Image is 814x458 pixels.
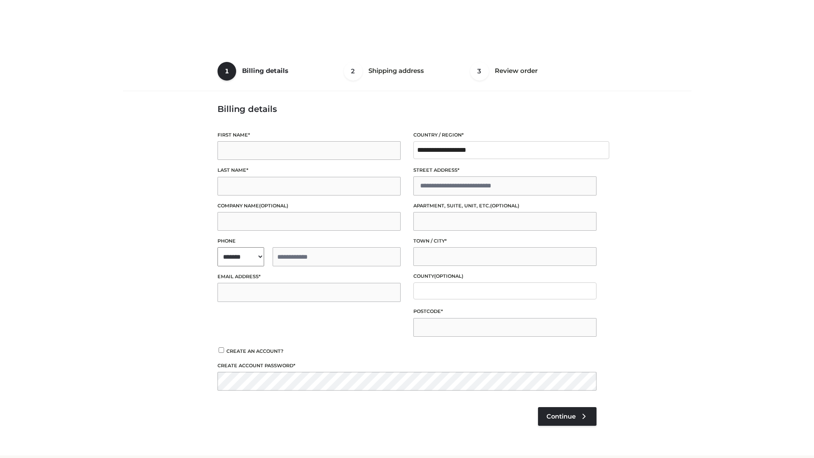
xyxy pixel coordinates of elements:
span: 3 [470,62,489,81]
label: Country / Region [413,131,597,139]
span: Shipping address [368,67,424,75]
label: Company name [217,202,401,210]
label: Create account password [217,362,597,370]
h3: Billing details [217,104,597,114]
span: (optional) [490,203,519,209]
a: Continue [538,407,597,426]
label: Street address [413,166,597,174]
label: Phone [217,237,401,245]
label: County [413,272,597,280]
label: Postcode [413,307,597,316]
span: Review order [495,67,538,75]
span: Billing details [242,67,288,75]
span: (optional) [259,203,288,209]
span: 1 [217,62,236,81]
span: (optional) [434,273,463,279]
span: Create an account? [226,348,284,354]
span: Continue [546,413,576,420]
label: Town / City [413,237,597,245]
label: Apartment, suite, unit, etc. [413,202,597,210]
label: Email address [217,273,401,281]
label: Last name [217,166,401,174]
input: Create an account? [217,347,225,353]
span: 2 [344,62,362,81]
label: First name [217,131,401,139]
